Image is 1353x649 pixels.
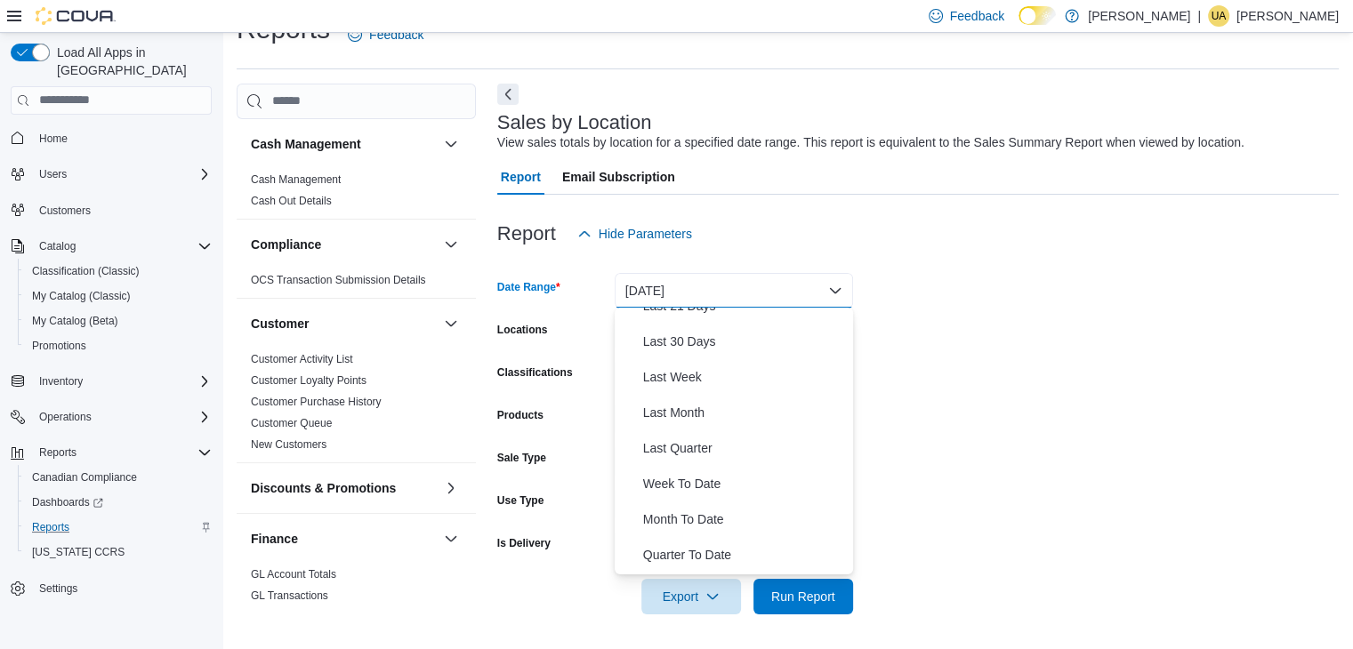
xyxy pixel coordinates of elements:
[32,406,99,428] button: Operations
[497,493,544,508] label: Use Type
[18,308,219,333] button: My Catalog (Beta)
[1212,5,1227,27] span: UA
[237,564,476,613] div: Finance
[1088,5,1190,27] p: [PERSON_NAME]
[25,285,212,307] span: My Catalog (Classic)
[251,530,437,548] button: Finance
[39,204,91,218] span: Customers
[497,408,544,422] label: Products
[1019,6,1056,25] input: Dark Mode
[18,259,219,284] button: Classification (Classic)
[25,260,147,282] a: Classification (Classic)
[251,353,353,365] a: Customer Activity List
[251,438,326,451] a: New Customers
[18,515,219,540] button: Reports
[251,396,382,408] a: Customer Purchase History
[497,280,560,294] label: Date Range
[497,365,573,380] label: Classifications
[18,284,219,308] button: My Catalog (Classic)
[643,473,846,494] span: Week To Date
[32,520,69,534] span: Reports
[32,236,83,257] button: Catalog
[32,577,212,599] span: Settings
[39,445,77,460] span: Reports
[251,236,437,253] button: Compliance
[39,581,77,596] span: Settings
[251,437,326,452] span: New Customers
[440,313,462,334] button: Customer
[18,490,219,515] a: Dashboards
[18,333,219,358] button: Promotions
[251,173,341,186] a: Cash Management
[237,169,476,219] div: Cash Management
[39,410,92,424] span: Operations
[341,17,431,52] a: Feedback
[32,264,140,278] span: Classification (Classic)
[497,223,556,244] h3: Report
[32,406,212,428] span: Operations
[562,159,675,195] span: Email Subscription
[1208,5,1229,27] div: Usama Alhassani
[18,540,219,565] button: [US_STATE] CCRS
[4,197,219,223] button: Customers
[251,479,437,497] button: Discounts & Promotions
[251,589,328,602] a: GL Transactions
[32,314,118,328] span: My Catalog (Beta)
[753,579,853,614] button: Run Report
[32,442,212,463] span: Reports
[369,26,423,44] span: Feedback
[1019,25,1019,26] span: Dark Mode
[11,118,212,648] nav: Complex example
[251,315,437,333] button: Customer
[570,216,699,252] button: Hide Parameters
[25,335,93,357] a: Promotions
[1236,5,1339,27] p: [PERSON_NAME]
[599,225,692,243] span: Hide Parameters
[25,492,212,513] span: Dashboards
[652,579,730,614] span: Export
[440,528,462,549] button: Finance
[251,530,298,548] h3: Finance
[25,517,212,538] span: Reports
[39,239,76,253] span: Catalog
[643,331,846,352] span: Last 30 Days
[25,517,77,538] a: Reports
[251,273,426,287] span: OCS Transaction Submission Details
[641,579,741,614] button: Export
[25,335,212,357] span: Promotions
[251,568,336,581] a: GL Account Totals
[39,132,68,146] span: Home
[251,172,341,187] span: Cash Management
[25,467,212,488] span: Canadian Compliance
[32,578,85,599] a: Settings
[32,371,212,392] span: Inventory
[251,416,332,430] span: Customer Queue
[32,127,212,149] span: Home
[237,349,476,462] div: Customer
[615,273,853,308] button: [DATE]
[251,373,366,388] span: Customer Loyalty Points
[32,442,84,463] button: Reports
[251,395,382,409] span: Customer Purchase History
[251,352,353,366] span: Customer Activity List
[25,310,125,332] a: My Catalog (Beta)
[4,125,219,151] button: Home
[251,195,332,207] a: Cash Out Details
[237,269,476,298] div: Compliance
[251,479,396,497] h3: Discounts & Promotions
[4,575,219,601] button: Settings
[18,465,219,490] button: Canadian Compliance
[32,128,75,149] a: Home
[39,374,83,389] span: Inventory
[25,260,212,282] span: Classification (Classic)
[950,7,1004,25] span: Feedback
[32,495,103,509] span: Dashboards
[4,234,219,259] button: Catalog
[25,310,212,332] span: My Catalog (Beta)
[643,402,846,423] span: Last Month
[4,162,219,187] button: Users
[25,541,212,563] span: Washington CCRS
[50,44,212,79] span: Load All Apps in [GEOGRAPHIC_DATA]
[4,405,219,429] button: Operations
[440,234,462,255] button: Compliance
